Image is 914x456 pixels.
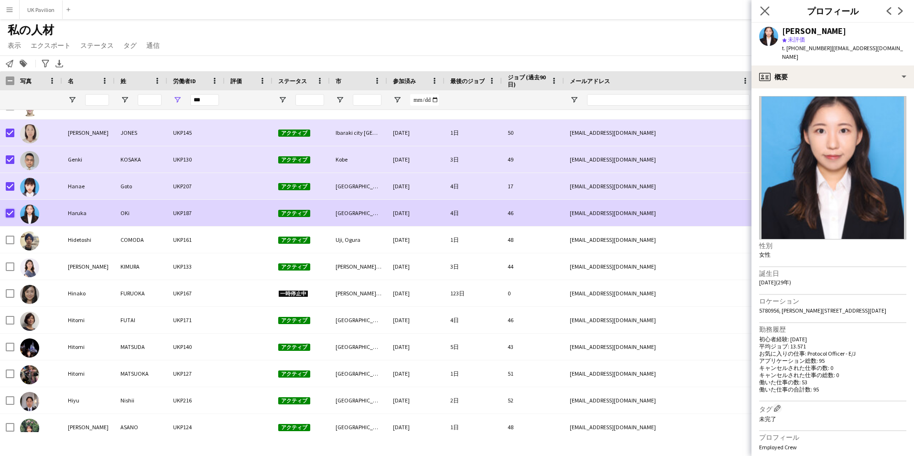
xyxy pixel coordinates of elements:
[502,280,564,306] div: 0
[167,280,225,306] div: UKP167
[20,205,39,224] img: Haruka OKi
[564,334,755,360] div: [EMAIL_ADDRESS][DOMAIN_NAME]
[62,307,115,333] div: Hitomi
[564,119,755,146] div: [EMAIL_ADDRESS][DOMAIN_NAME]
[759,343,906,350] p: 平均ジョブ: 13.571
[502,360,564,387] div: 51
[62,173,115,199] div: Hanae
[85,94,109,106] input: 名 フィルター入力
[330,280,387,306] div: [PERSON_NAME] 8-28-301
[564,387,755,413] div: [EMAIL_ADDRESS][DOMAIN_NAME]
[278,370,310,378] span: アクティブ
[167,334,225,360] div: UKP140
[502,173,564,199] div: 17
[445,253,502,280] div: 3日
[564,280,755,306] div: [EMAIL_ADDRESS][DOMAIN_NAME]
[40,58,51,69] app-action-btn: 高度なフィルター
[80,41,114,50] span: ステータス
[502,307,564,333] div: 46
[387,280,445,306] div: [DATE]
[387,227,445,253] div: [DATE]
[782,44,903,60] span: | [EMAIL_ADDRESS][DOMAIN_NAME]
[330,360,387,387] div: [GEOGRAPHIC_DATA]
[295,94,324,106] input: ステータス フィルター入力
[759,279,791,286] span: [DATE] (29年)
[167,387,225,413] div: UKP216
[387,387,445,413] div: [DATE]
[445,307,502,333] div: 4日
[278,424,310,431] span: アクティブ
[751,65,914,88] div: 概要
[759,96,906,239] img: クルーのアバターまたは写真
[410,94,439,106] input: 参加済み フィルター入力
[502,253,564,280] div: 44
[502,227,564,253] div: 48
[759,386,906,393] p: 働いた仕事の合計数: 95
[445,146,502,173] div: 3日
[278,237,310,244] span: アクティブ
[587,94,750,106] input: メールアドレス フィルター入力
[76,39,118,52] a: ステータス
[20,178,39,197] img: Hanae Goto
[564,307,755,333] div: [EMAIL_ADDRESS][DOMAIN_NAME]
[120,96,129,104] button: フィルターメニューを開く
[115,414,167,440] div: ASANO
[336,77,341,85] span: 市
[115,307,167,333] div: FUTAI
[115,146,167,173] div: KOSAKA
[564,253,755,280] div: [EMAIL_ADDRESS][DOMAIN_NAME]
[445,387,502,413] div: 2日
[68,77,74,85] span: 名
[759,371,906,379] p: キャンセルされた仕事の総数: 0
[759,336,906,343] p: 初心者経験: [DATE]
[20,365,39,384] img: Hitomi MATSUOKA
[62,414,115,440] div: [PERSON_NAME]
[27,39,75,52] a: エクスポート
[330,414,387,440] div: [GEOGRAPHIC_DATA]
[564,414,755,440] div: [EMAIL_ADDRESS][DOMAIN_NAME]
[330,200,387,226] div: [GEOGRAPHIC_DATA]
[167,227,225,253] div: UKP161
[115,173,167,199] div: Goto
[62,200,115,226] div: Haruka
[68,96,76,104] button: フィルターメニューを開く
[115,360,167,387] div: MATSUOKA
[353,94,381,106] input: 市 フィルター入力
[120,39,141,52] a: タグ
[502,146,564,173] div: 49
[167,119,225,146] div: UKP145
[146,41,160,50] span: 通信
[387,200,445,226] div: [DATE]
[759,297,906,305] h3: ロケーション
[20,77,32,85] span: 写真
[445,280,502,306] div: 123日
[278,344,310,351] span: アクティブ
[123,41,137,50] span: タグ
[8,41,21,50] span: 表示
[167,253,225,280] div: UKP133
[445,414,502,440] div: 1日
[502,200,564,226] div: 46
[20,124,39,143] img: Etsuko JONES
[167,173,225,199] div: UKP207
[4,58,15,69] app-action-btn: ワークフォースに通知
[759,357,906,364] p: アプリケーション総数: 95
[759,403,906,413] h3: タグ
[20,285,39,304] img: Hinako FURUOKA
[167,200,225,226] div: UKP187
[230,77,242,85] span: 評価
[138,94,162,106] input: 姓 フィルター入力
[445,227,502,253] div: 1日
[502,414,564,440] div: 48
[54,58,65,69] app-action-btn: XLSXをエクスポート
[120,77,126,85] span: 姓
[502,334,564,360] div: 43
[20,258,39,277] img: Hikaru KIMURA
[62,360,115,387] div: Hitomi
[18,58,29,69] app-action-btn: タグに追加
[167,360,225,387] div: UKP127
[330,146,387,173] div: Kobe
[278,210,310,217] span: アクティブ
[20,151,39,170] img: Genki KOSAKA
[20,0,63,19] button: UK Pavilion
